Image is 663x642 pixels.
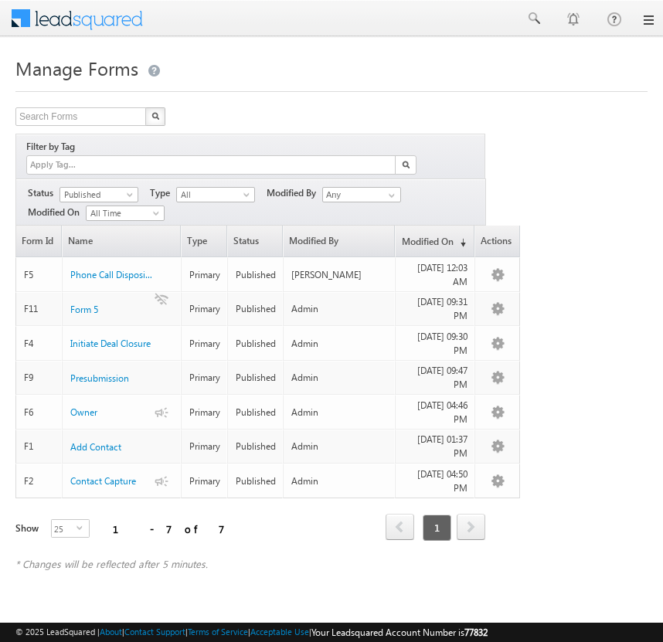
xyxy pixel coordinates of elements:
div: * Changes will be reflected after 5 minutes. [15,557,485,571]
div: Admin [291,406,389,420]
span: Modified On [28,206,86,219]
div: Published [236,302,276,316]
a: Initiate Deal Closure [70,337,151,351]
div: F11 [24,302,55,316]
a: Add Contact [70,440,121,454]
span: 77832 [464,627,488,638]
div: Admin [291,474,389,488]
div: Published [236,406,276,420]
span: (sorted descending) [454,236,466,249]
div: Filter by Tag [26,138,80,155]
div: [DATE] 09:31 PM [403,295,467,323]
div: Admin [291,371,389,385]
div: Primary [189,302,220,316]
div: F4 [24,337,55,351]
span: Presubmission [70,372,129,384]
span: 1 [423,515,451,541]
a: Presubmission [70,372,129,386]
a: Acceptable Use [250,627,309,637]
div: [DATE] 04:46 PM [403,399,467,426]
span: next [457,514,485,540]
input: Type to Search [322,187,401,202]
div: Published [236,337,276,351]
span: Contact Capture [70,475,136,487]
a: Contact Support [124,627,185,637]
span: All Time [87,206,160,220]
a: Terms of Service [188,627,248,637]
div: [DATE] 09:47 PM [403,364,467,392]
div: Published [236,474,276,488]
div: Published [236,268,276,282]
div: [DATE] 01:37 PM [403,433,467,460]
a: Modified By [284,226,395,257]
div: Show [15,521,39,535]
a: next [457,515,485,540]
span: prev [386,514,414,540]
span: All [177,188,250,202]
a: Contact Capture [70,474,136,488]
span: Status [28,186,59,200]
div: [DATE] 12:03 AM [403,261,467,289]
span: Type [150,186,176,200]
a: prev [386,515,414,540]
a: Modified On(sorted descending) [396,226,473,257]
span: Actions [475,226,519,257]
div: Admin [291,440,389,453]
a: Show All Items [380,188,399,203]
a: Published [59,187,138,202]
img: Search [402,161,410,168]
a: All Time [86,206,165,221]
span: Type [182,226,226,257]
a: Owner [70,406,97,420]
span: Manage Forms [15,56,138,80]
span: Owner [70,406,97,418]
a: About [100,627,122,637]
div: F2 [24,474,55,488]
img: Search [151,112,159,120]
a: Phone Call Disposition [70,268,153,282]
div: Published [236,371,276,385]
span: Form 5 [70,304,98,315]
div: F1 [24,440,55,453]
div: Primary [189,268,220,282]
span: 25 [52,520,76,537]
div: Primary [189,371,220,385]
input: Apply Tag... [29,158,121,172]
div: Primary [189,337,220,351]
div: Primary [189,474,220,488]
div: F9 [24,371,55,385]
div: F5 [24,268,55,282]
span: Status [228,226,282,257]
span: Your Leadsquared Account Number is [311,627,488,638]
div: F6 [24,406,55,420]
span: Add Contact [70,441,121,453]
a: Form Id [16,226,61,257]
div: 1 - 7 of 7 [113,520,225,538]
div: [PERSON_NAME] [291,268,389,282]
span: Modified By [267,186,322,200]
a: Name [63,226,180,257]
div: Published [236,440,276,453]
div: [DATE] 04:50 PM [403,467,467,495]
span: Published [60,188,134,202]
div: [DATE] 09:30 PM [403,330,467,358]
span: © 2025 LeadSquared | | | | | [15,625,488,640]
span: select [76,524,89,531]
span: Initiate Deal Closure [70,338,151,349]
div: Primary [189,440,220,453]
div: Primary [189,406,220,420]
div: Admin [291,302,389,316]
a: All [176,187,255,202]
div: Admin [291,337,389,351]
span: Phone Call Disposition [70,269,161,280]
a: Form 5 [70,303,98,317]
